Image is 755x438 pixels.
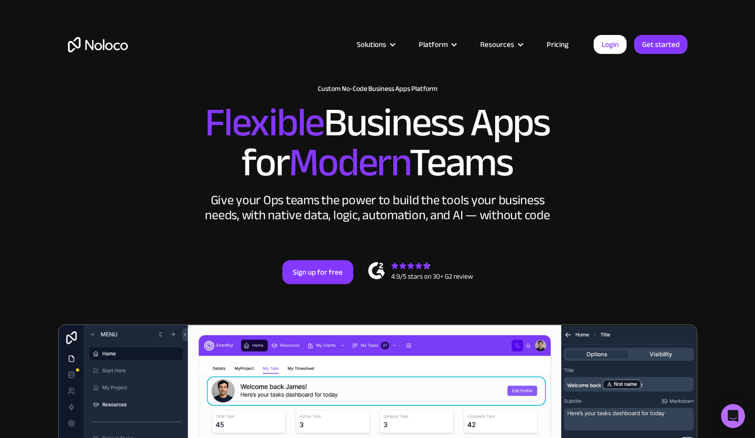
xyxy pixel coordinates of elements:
[344,38,406,51] div: Solutions
[634,35,688,54] a: Get started
[289,125,409,200] span: Modern
[721,404,745,428] div: Open Intercom Messenger
[480,38,514,51] div: Resources
[406,38,468,51] div: Platform
[419,38,448,51] div: Platform
[205,85,324,160] span: Flexible
[68,37,128,52] a: home
[357,38,386,51] div: Solutions
[534,38,581,51] a: Pricing
[203,193,553,223] div: Give your Ops teams the power to build the tools your business needs, with native data, logic, au...
[594,35,627,54] a: Login
[468,38,534,51] div: Resources
[68,103,688,183] h2: Business Apps for Teams
[282,260,353,284] a: Sign up for free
